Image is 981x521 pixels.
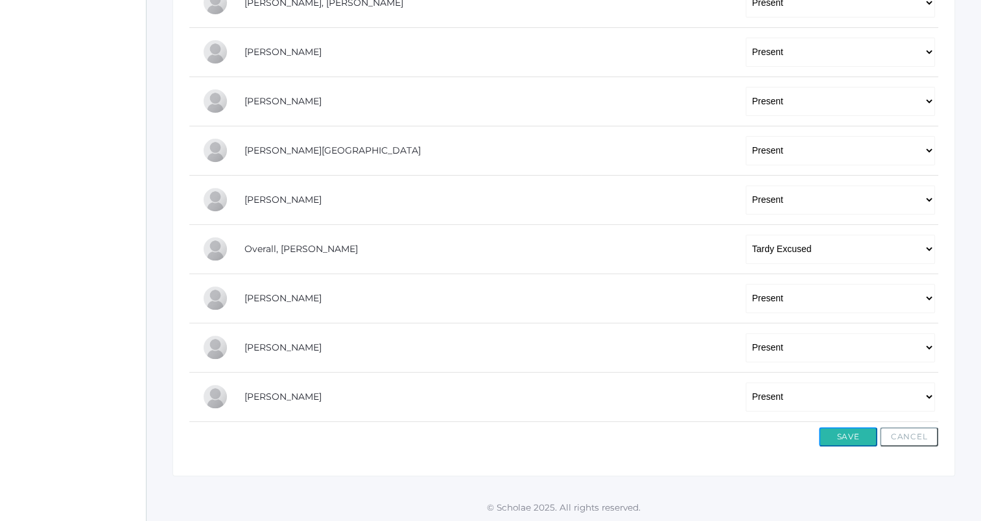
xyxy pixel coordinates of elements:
button: Save [819,427,877,446]
a: [PERSON_NAME][GEOGRAPHIC_DATA] [244,145,421,156]
a: [PERSON_NAME] [244,46,322,58]
div: Rachel Hayton [202,88,228,114]
a: [PERSON_NAME] [244,95,322,107]
div: Austin Hill [202,137,228,163]
div: Leah Vichinsky [202,384,228,410]
a: Overall, [PERSON_NAME] [244,243,358,255]
a: [PERSON_NAME] [244,194,322,205]
div: Chris Overall [202,236,228,262]
button: Cancel [880,427,938,446]
div: Emme Renz [202,334,228,360]
a: [PERSON_NAME] [244,292,322,304]
div: Olivia Puha [202,285,228,311]
div: Marissa Myers [202,187,228,213]
a: [PERSON_NAME] [244,342,322,353]
div: LaRae Erner [202,39,228,65]
p: © Scholae 2025. All rights reserved. [147,501,981,514]
a: [PERSON_NAME] [244,391,322,402]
